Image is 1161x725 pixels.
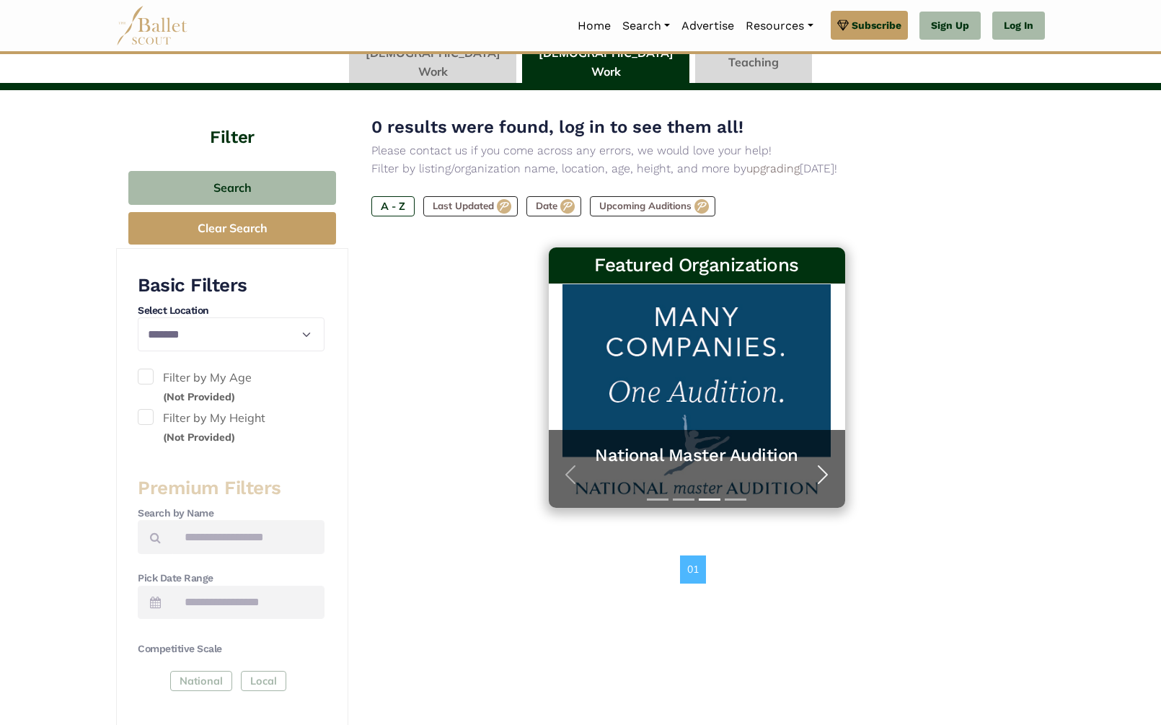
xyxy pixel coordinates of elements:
button: Clear Search [128,212,336,245]
h4: Pick Date Range [138,571,325,586]
a: Search [617,11,676,41]
h3: Featured Organizations [560,253,834,278]
li: [DEMOGRAPHIC_DATA] Work [519,42,692,84]
a: Subscribe [831,11,908,40]
a: upgrading [746,162,800,175]
small: (Not Provided) [163,390,235,403]
input: Search by names... [172,520,325,554]
a: Sign Up [919,12,981,40]
small: (Not Provided) [163,431,235,444]
a: Advertise [676,11,740,41]
label: A - Z [371,196,415,216]
span: 0 results were found, log in to see them all! [371,117,743,137]
label: Last Updated [423,196,518,216]
button: Slide 4 [725,491,746,508]
label: Filter by My Age [138,369,325,405]
a: Resources [740,11,818,41]
span: Subscribe [852,17,901,33]
h4: Filter [116,90,348,149]
p: Please contact us if you come across any errors, we would love your help! [371,141,1022,160]
label: Filter by My Height [138,409,325,446]
h4: Competitive Scale [138,642,325,656]
a: National Master Audition [563,444,831,467]
a: Log In [992,12,1045,40]
a: Home [572,11,617,41]
label: Date [526,196,581,216]
label: Upcoming Auditions [590,196,715,216]
button: Search [128,171,336,205]
h4: Select Location [138,304,325,318]
li: [DEMOGRAPHIC_DATA] Work [346,42,519,84]
nav: Page navigation example [680,555,714,583]
h3: Premium Filters [138,476,325,501]
h4: Search by Name [138,506,325,521]
a: 01 [680,555,706,583]
button: Slide 3 [699,491,720,508]
button: Slide 1 [647,491,668,508]
p: Filter by listing/organization name, location, age, height, and more by [DATE]! [371,159,1022,178]
h3: Basic Filters [138,273,325,298]
li: Teaching [692,42,815,84]
button: Slide 2 [673,491,694,508]
img: gem.svg [837,17,849,33]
